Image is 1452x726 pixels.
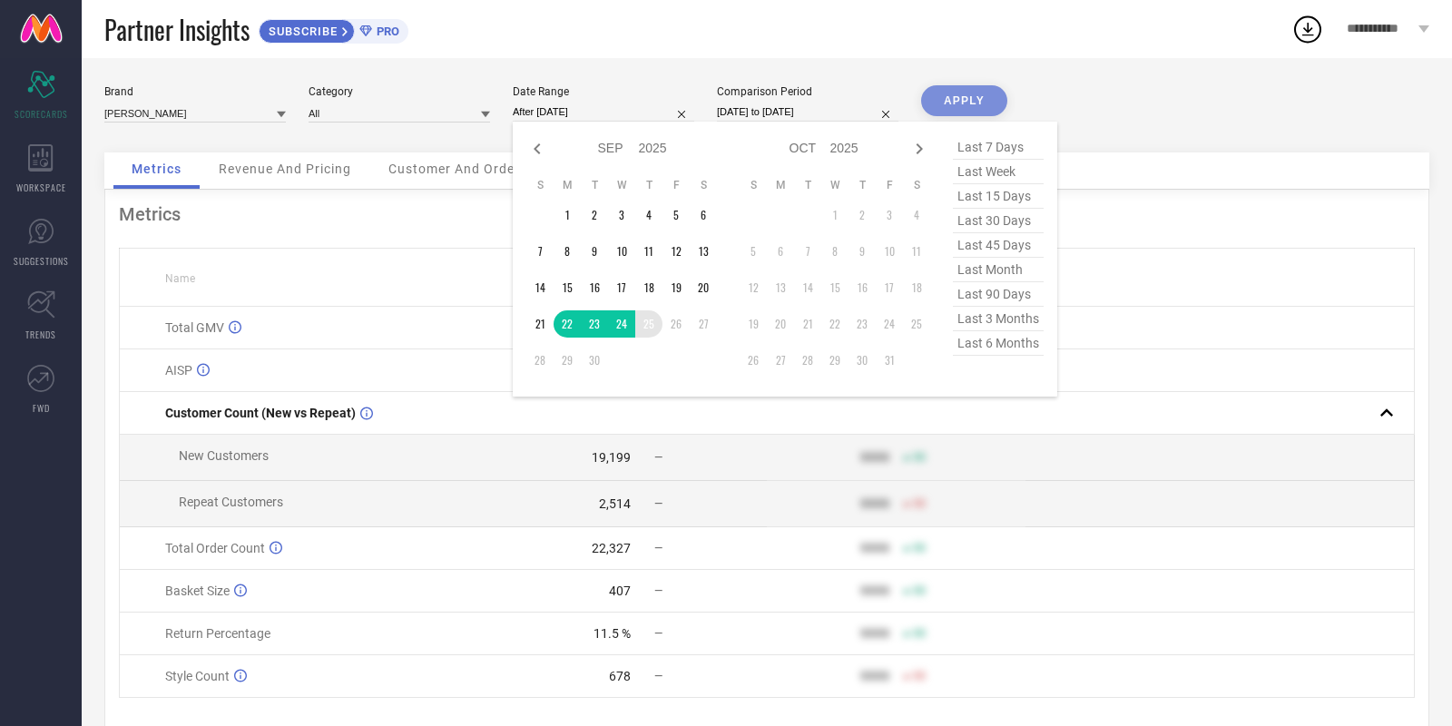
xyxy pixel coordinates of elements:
[554,310,581,338] td: Mon Sep 22 2025
[554,347,581,374] td: Mon Sep 29 2025
[513,103,694,122] input: Select date range
[794,238,821,265] td: Tue Oct 07 2025
[581,310,608,338] td: Tue Sep 23 2025
[662,238,690,265] td: Fri Sep 12 2025
[794,274,821,301] td: Tue Oct 14 2025
[821,310,849,338] td: Wed Oct 22 2025
[104,85,286,98] div: Brand
[717,103,898,122] input: Select comparison period
[662,310,690,338] td: Fri Sep 26 2025
[165,363,192,378] span: AISP
[609,669,631,683] div: 678
[1291,13,1324,45] div: Open download list
[179,495,283,509] span: Repeat Customers
[876,347,903,374] td: Fri Oct 31 2025
[635,178,662,192] th: Thursday
[526,178,554,192] th: Sunday
[592,450,631,465] div: 19,199
[913,584,926,597] span: 50
[953,233,1044,258] span: last 45 days
[654,542,662,554] span: —
[953,135,1044,160] span: last 7 days
[662,178,690,192] th: Friday
[953,282,1044,307] span: last 90 days
[526,274,554,301] td: Sun Sep 14 2025
[876,178,903,192] th: Friday
[849,310,876,338] td: Thu Oct 23 2025
[599,496,631,511] div: 2,514
[635,201,662,229] td: Thu Sep 04 2025
[849,178,876,192] th: Thursday
[913,451,926,464] span: 50
[165,584,230,598] span: Basket Size
[717,85,898,98] div: Comparison Period
[526,138,548,160] div: Previous month
[33,401,50,415] span: FWD
[581,274,608,301] td: Tue Sep 16 2025
[165,320,224,335] span: Total GMV
[953,184,1044,209] span: last 15 days
[526,347,554,374] td: Sun Sep 28 2025
[740,347,767,374] td: Sun Oct 26 2025
[908,138,930,160] div: Next month
[849,238,876,265] td: Thu Oct 09 2025
[876,274,903,301] td: Fri Oct 17 2025
[662,274,690,301] td: Fri Sep 19 2025
[690,201,717,229] td: Sat Sep 06 2025
[690,178,717,192] th: Saturday
[526,310,554,338] td: Sun Sep 21 2025
[165,272,195,285] span: Name
[767,347,794,374] td: Mon Oct 27 2025
[594,626,631,641] div: 11.5 %
[581,238,608,265] td: Tue Sep 09 2025
[860,626,889,641] div: 9999
[860,584,889,598] div: 9999
[654,451,662,464] span: —
[25,328,56,341] span: TRENDS
[740,178,767,192] th: Sunday
[953,209,1044,233] span: last 30 days
[581,201,608,229] td: Tue Sep 02 2025
[608,274,635,301] td: Wed Sep 17 2025
[767,274,794,301] td: Mon Oct 13 2025
[662,201,690,229] td: Fri Sep 05 2025
[767,238,794,265] td: Mon Oct 06 2025
[953,160,1044,184] span: last week
[581,178,608,192] th: Tuesday
[654,497,662,510] span: —
[654,584,662,597] span: —
[554,201,581,229] td: Mon Sep 01 2025
[581,347,608,374] td: Tue Sep 30 2025
[690,274,717,301] td: Sat Sep 20 2025
[165,541,265,555] span: Total Order Count
[794,310,821,338] td: Tue Oct 21 2025
[860,450,889,465] div: 9999
[794,178,821,192] th: Tuesday
[654,627,662,640] span: —
[16,181,66,194] span: WORKSPACE
[740,238,767,265] td: Sun Oct 05 2025
[913,627,926,640] span: 50
[372,25,399,38] span: PRO
[260,25,342,38] span: SUBSCRIBE
[554,178,581,192] th: Monday
[104,11,250,48] span: Partner Insights
[165,406,356,420] span: Customer Count (New vs Repeat)
[903,310,930,338] td: Sat Oct 25 2025
[309,85,490,98] div: Category
[794,347,821,374] td: Tue Oct 28 2025
[849,201,876,229] td: Thu Oct 02 2025
[388,162,527,176] span: Customer And Orders
[767,310,794,338] td: Mon Oct 20 2025
[14,254,69,268] span: SUGGESTIONS
[609,584,631,598] div: 407
[513,85,694,98] div: Date Range
[821,238,849,265] td: Wed Oct 08 2025
[165,669,230,683] span: Style Count
[903,178,930,192] th: Saturday
[259,15,408,44] a: SUBSCRIBEPRO
[821,347,849,374] td: Wed Oct 29 2025
[654,670,662,682] span: —
[740,274,767,301] td: Sun Oct 12 2025
[635,238,662,265] td: Thu Sep 11 2025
